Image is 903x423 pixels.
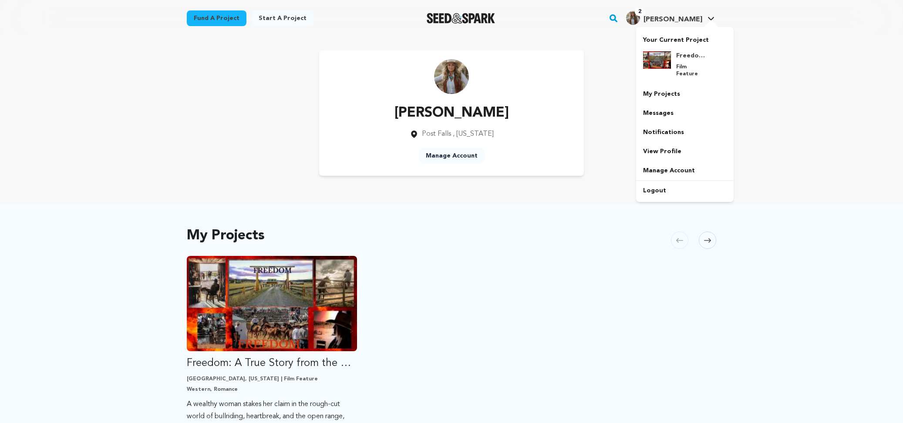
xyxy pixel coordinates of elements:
a: Notifications [636,123,734,142]
span: Anita W.'s Profile [624,9,716,27]
a: Messages [636,104,734,123]
h2: My Projects [187,230,265,242]
span: , [US_STATE] [453,131,494,138]
p: Film Feature [676,64,708,77]
p: Your Current Project [643,32,727,44]
a: Seed&Spark Homepage [427,13,495,23]
p: [GEOGRAPHIC_DATA], [US_STATE] | Film Feature [187,376,357,383]
a: Manage Account [419,148,485,164]
span: Post Falls [422,131,451,138]
span: 2 [635,7,645,16]
div: Anita W.'s Profile [626,11,702,25]
p: Freedom: A True Story from the Modern West [187,356,357,370]
img: 37c29b121c848517.jpg [643,51,671,69]
a: My Projects [636,84,734,104]
a: Start a project [252,10,313,26]
a: Fund a project [187,10,246,26]
img: Seed&Spark Logo Dark Mode [427,13,495,23]
a: Logout [636,181,734,200]
a: Anita W.'s Profile [624,9,716,25]
span: [PERSON_NAME] [644,16,702,23]
img: https://seedandspark-static.s3.us-east-2.amazonaws.com/images/User/000/119/139/medium/1e925fd2044... [434,59,469,94]
h4: Freedom: A True Story from the Modern West [676,51,708,60]
a: Manage Account [636,161,734,180]
a: View Profile [636,142,734,161]
p: Western, Romance [187,386,357,393]
p: [PERSON_NAME] [394,103,509,124]
img: 1e925fd204404c49.jpg [626,11,640,25]
a: Your Current Project Freedom: A True Story from the Modern West Film Feature [643,32,727,84]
